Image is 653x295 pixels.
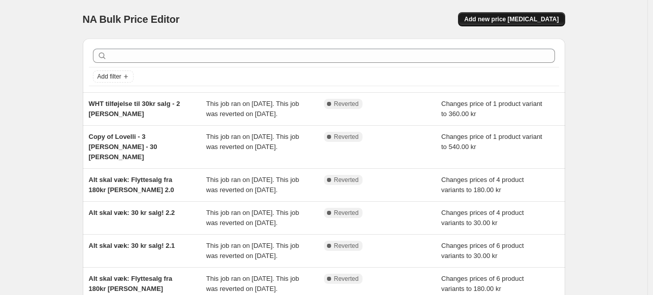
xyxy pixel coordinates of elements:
[89,176,174,194] span: Alt skal væk: Flyttesalg fra 180kr [PERSON_NAME] 2.0
[93,70,134,83] button: Add filter
[89,133,157,161] span: Copy of Lovelli - 3 [PERSON_NAME] - 30 [PERSON_NAME]
[334,100,359,108] span: Reverted
[89,242,175,249] span: Alt skal væk: 30 kr salg! 2.1
[441,133,542,151] span: Changes price of 1 product variant to 540.00 kr
[464,15,559,23] span: Add new price [MEDICAL_DATA]
[441,209,524,227] span: Changes prices of 4 product variants to 30.00 kr
[89,100,180,118] span: WHT tilføjelse til 30kr salg - 2 [PERSON_NAME]
[441,242,524,260] span: Changes prices of 6 product variants to 30.00 kr
[334,242,359,250] span: Reverted
[458,12,565,26] button: Add new price [MEDICAL_DATA]
[89,209,175,216] span: Alt skal væk: 30 kr salg! 2.2
[441,100,542,118] span: Changes price of 1 product variant to 360.00 kr
[206,209,299,227] span: This job ran on [DATE]. This job was reverted on [DATE].
[83,14,180,25] span: NA Bulk Price Editor
[334,275,359,283] span: Reverted
[97,72,121,81] span: Add filter
[206,100,299,118] span: This job ran on [DATE]. This job was reverted on [DATE].
[206,275,299,292] span: This job ran on [DATE]. This job was reverted on [DATE].
[441,176,524,194] span: Changes prices of 4 product variants to 180.00 kr
[334,209,359,217] span: Reverted
[206,133,299,151] span: This job ran on [DATE]. This job was reverted on [DATE].
[206,242,299,260] span: This job ran on [DATE]. This job was reverted on [DATE].
[441,275,524,292] span: Changes prices of 6 product variants to 180.00 kr
[334,176,359,184] span: Reverted
[334,133,359,141] span: Reverted
[206,176,299,194] span: This job ran on [DATE]. This job was reverted on [DATE].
